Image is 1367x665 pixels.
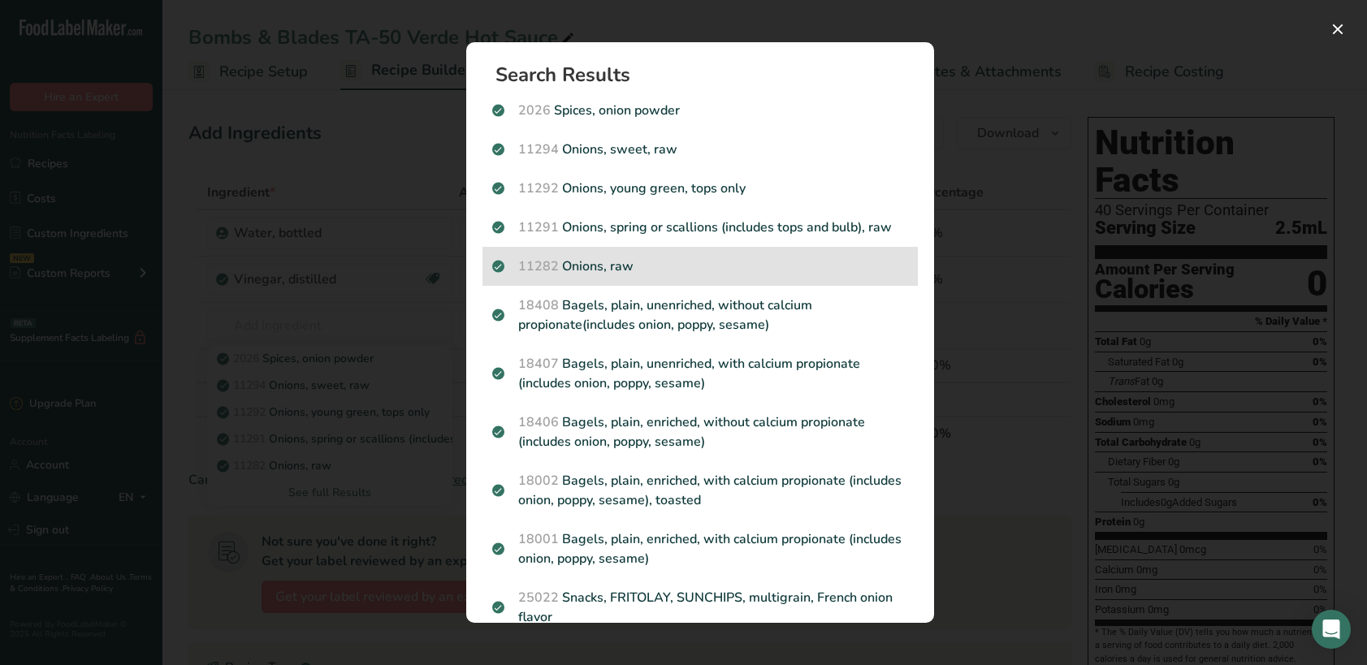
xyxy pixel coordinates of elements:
[518,589,559,607] span: 25022
[492,412,908,451] p: Bagels, plain, enriched, without calcium propionate (includes onion, poppy, sesame)
[492,529,908,568] p: Bagels, plain, enriched, with calcium propionate (includes onion, poppy, sesame)
[492,588,908,627] p: Snacks, FRITOLAY, SUNCHIPS, multigrain, French onion flavor
[492,296,908,335] p: Bagels, plain, unenriched, without calcium propionate(includes onion, poppy, sesame)
[518,140,559,158] span: 11294
[492,471,908,510] p: Bagels, plain, enriched, with calcium propionate (includes onion, poppy, sesame), toasted
[518,472,559,490] span: 18002
[492,257,908,276] p: Onions, raw
[518,179,559,197] span: 11292
[518,530,559,548] span: 18001
[492,179,908,198] p: Onions, young green, tops only
[492,140,908,159] p: Onions, sweet, raw
[495,65,918,84] h1: Search Results
[518,257,559,275] span: 11282
[492,218,908,237] p: Onions, spring or scallions (includes tops and bulb), raw
[518,355,559,373] span: 18407
[492,354,908,393] p: Bagels, plain, unenriched, with calcium propionate (includes onion, poppy, sesame)
[518,101,551,119] span: 2026
[518,413,559,431] span: 18406
[518,218,559,236] span: 11291
[1312,610,1351,649] div: Open Intercom Messenger
[492,101,908,120] p: Spices, onion powder
[518,296,559,314] span: 18408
